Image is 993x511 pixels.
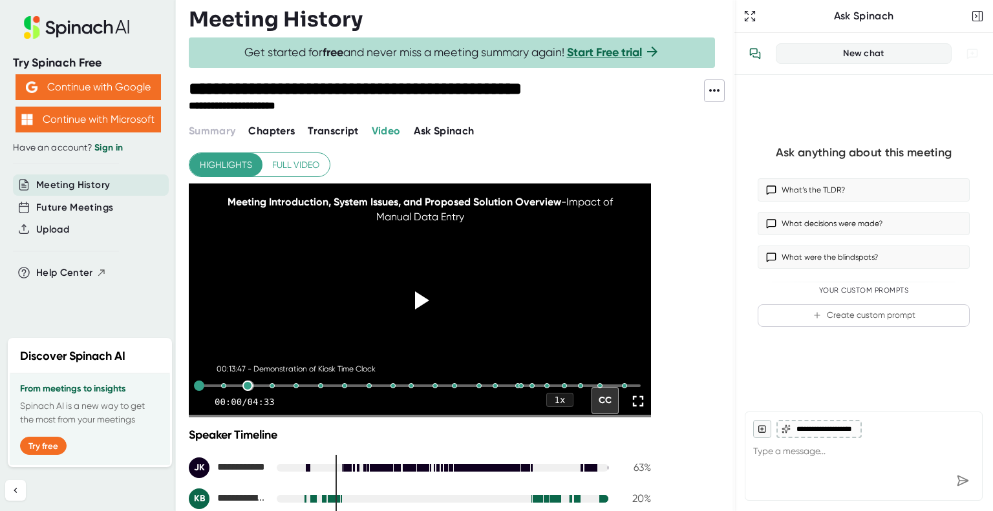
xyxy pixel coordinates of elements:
button: What were the blindspots? [758,245,970,269]
button: Close conversation sidebar [968,7,987,25]
div: KB [189,488,209,509]
div: 63 % [619,461,651,474]
button: Future Meetings [36,200,113,215]
button: Chapters [248,123,295,139]
div: Kevin Boucher [189,488,266,509]
span: Summary [189,125,235,137]
span: Chapters [248,125,295,137]
button: What decisions were made? [758,212,970,235]
p: Spinach AI is a new way to get the most from your meetings [20,399,160,426]
button: Upload [36,222,69,237]
button: Video [372,123,401,139]
span: Help Center [36,266,93,280]
h2: Discover Spinach AI [20,348,125,365]
span: Transcript [308,125,359,137]
button: Try free [20,437,67,455]
button: View conversation history [742,41,768,67]
button: What’s the TLDR? [758,178,970,202]
button: Highlights [189,153,262,177]
div: - Impact of Manual Data Entry [212,195,628,224]
button: Meeting History [36,178,110,193]
a: Start Free trial [567,45,642,59]
a: Sign in [94,142,123,153]
div: Your Custom Prompts [758,286,970,295]
span: Highlights [200,157,252,173]
button: Transcript [308,123,359,139]
button: Continue with Microsoft [16,107,161,132]
span: Meeting Introduction, System Issues, and Proposed Solution Overview [228,196,561,208]
span: Ask Spinach [414,125,475,137]
button: Expand to Ask Spinach page [741,7,759,25]
button: Ask Spinach [414,123,475,139]
div: Speaker Timeline [189,428,651,442]
div: Try Spinach Free [13,56,163,70]
button: Create custom prompt [758,304,970,327]
div: 20 % [619,492,651,505]
button: Continue with Google [16,74,161,100]
div: Send message [951,469,974,492]
span: Video [372,125,401,137]
div: Have an account? [13,142,163,154]
div: New chat [784,48,943,59]
span: Get started for and never miss a meeting summary again! [244,45,660,60]
div: Ask anything about this meeting [776,145,952,160]
button: Summary [189,123,235,139]
img: Aehbyd4JwY73AAAAAElFTkSuQmCC [26,81,37,93]
div: CC [592,387,619,414]
b: free [323,45,343,59]
div: Jason Kunkle [189,457,266,478]
div: 1 x [546,393,573,407]
div: Ask Spinach [759,10,968,23]
h3: From meetings to insights [20,384,160,394]
div: 00:00 / 04:33 [215,397,275,407]
h3: Meeting History [189,7,363,32]
div: JK [189,457,209,478]
button: Full video [262,153,330,177]
button: Collapse sidebar [5,480,26,501]
span: Full video [272,157,319,173]
button: Help Center [36,266,107,280]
